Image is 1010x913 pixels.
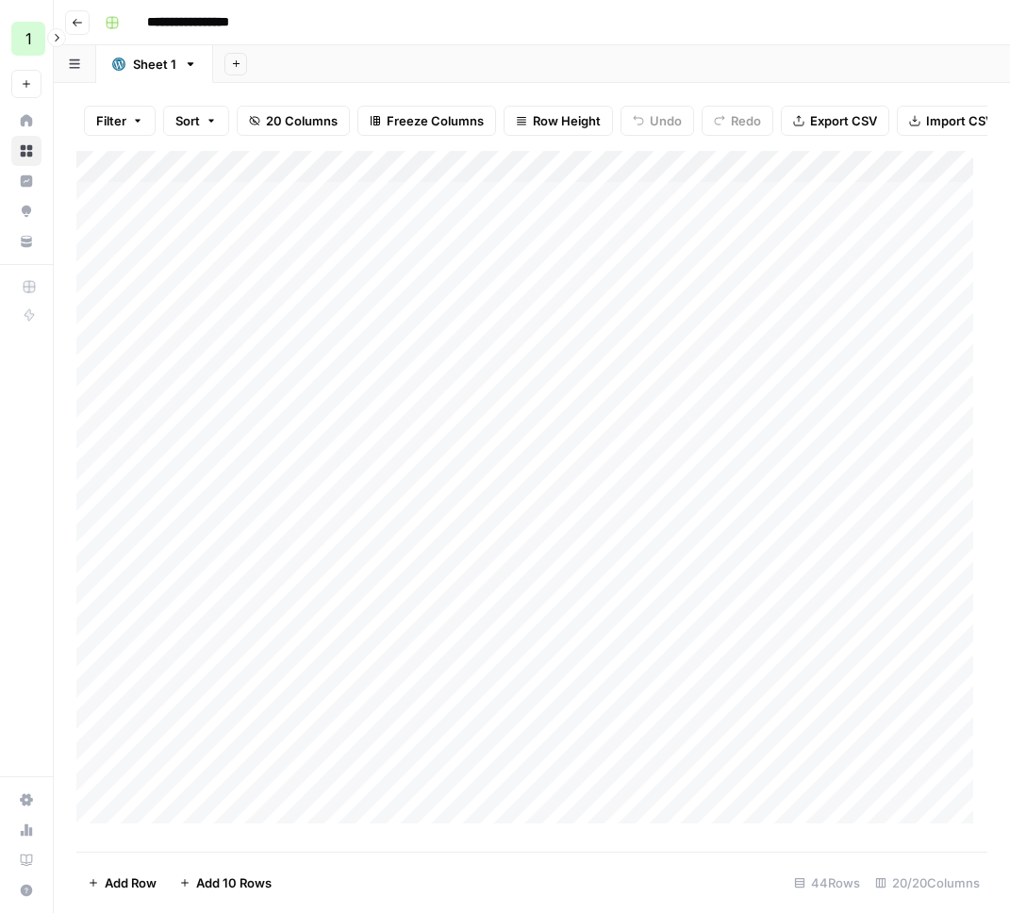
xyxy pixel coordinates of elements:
span: Sort [175,111,200,130]
span: Row Height [533,111,601,130]
span: Add 10 Rows [196,873,272,892]
span: Filter [96,111,126,130]
span: Freeze Columns [387,111,484,130]
button: Row Height [504,106,613,136]
span: 20 Columns [266,111,338,130]
span: Redo [731,111,761,130]
span: Import CSV [926,111,994,130]
a: Usage [11,815,41,845]
button: Workspace: 1ma [11,15,41,62]
button: Filter [84,106,156,136]
button: Undo [621,106,694,136]
button: Help + Support [11,875,41,905]
div: Sheet 1 [133,55,176,74]
button: 20 Columns [237,106,350,136]
button: Export CSV [781,106,889,136]
a: Learning Hub [11,845,41,875]
span: Undo [650,111,682,130]
a: Your Data [11,226,41,257]
a: Settings [11,785,41,815]
span: 1 [25,27,32,50]
span: Export CSV [810,111,877,130]
a: Sheet 1 [96,45,213,83]
button: Add 10 Rows [168,868,283,898]
button: Redo [702,106,773,136]
div: 44 Rows [786,868,868,898]
a: Opportunities [11,196,41,226]
div: 20/20 Columns [868,868,987,898]
a: Insights [11,166,41,196]
button: Freeze Columns [357,106,496,136]
button: Import CSV [897,106,1006,136]
button: Sort [163,106,229,136]
span: Add Row [105,873,157,892]
a: Browse [11,136,41,166]
a: Home [11,106,41,136]
button: Add Row [76,868,168,898]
